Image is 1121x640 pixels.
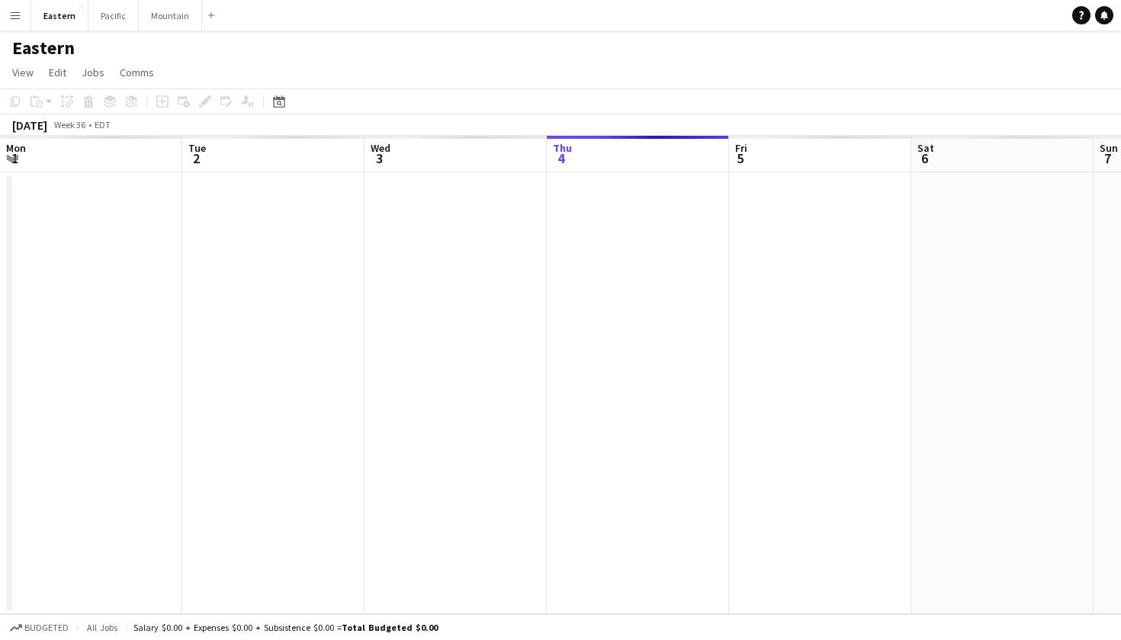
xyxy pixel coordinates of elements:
div: EDT [95,119,111,130]
a: Comms [114,63,160,82]
button: Pacific [88,1,139,31]
a: Edit [43,63,72,82]
div: Salary $0.00 + Expenses $0.00 + Subsistence $0.00 = [133,622,438,633]
span: Week 36 [50,119,88,130]
button: Budgeted [8,619,71,636]
span: Sat [917,141,934,155]
span: 7 [1097,150,1118,167]
span: 4 [551,150,572,167]
a: View [6,63,40,82]
button: Mountain [139,1,202,31]
span: Fri [735,141,747,155]
span: 6 [915,150,934,167]
span: All jobs [84,622,120,633]
span: Thu [553,141,572,155]
span: 2 [186,150,206,167]
span: Edit [49,66,66,79]
span: Budgeted [24,622,69,633]
span: Comms [120,66,154,79]
span: 1 [4,150,26,167]
a: Jobs [75,63,111,82]
span: Mon [6,141,26,155]
h1: Eastern [12,37,75,59]
span: View [12,66,34,79]
span: 3 [368,150,390,167]
div: [DATE] [12,117,47,133]
span: Total Budgeted $0.00 [342,622,438,633]
span: Jobs [82,66,104,79]
span: Tue [188,141,206,155]
span: 5 [733,150,747,167]
span: Wed [371,141,390,155]
span: Sun [1100,141,1118,155]
button: Eastern [31,1,88,31]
